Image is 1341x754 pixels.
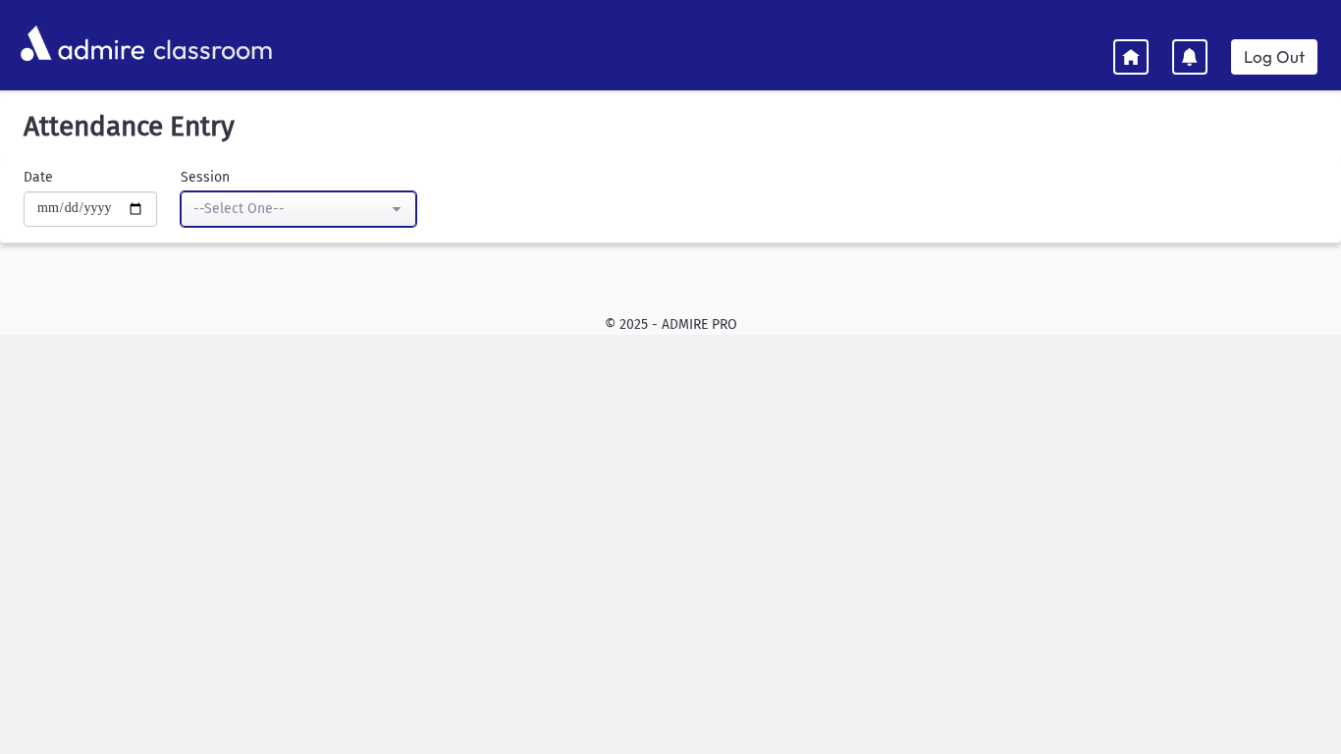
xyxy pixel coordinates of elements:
div: © 2025 - ADMIRE PRO [31,314,1310,335]
img: AdmirePro [16,21,149,66]
a: Log Out [1231,39,1317,75]
span: classroom [149,18,273,70]
div: --Select One-- [193,198,388,219]
label: Session [181,167,230,188]
button: --Select One-- [181,191,416,227]
label: Date [24,167,53,188]
h5: Attendance Entry [16,110,1325,143]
